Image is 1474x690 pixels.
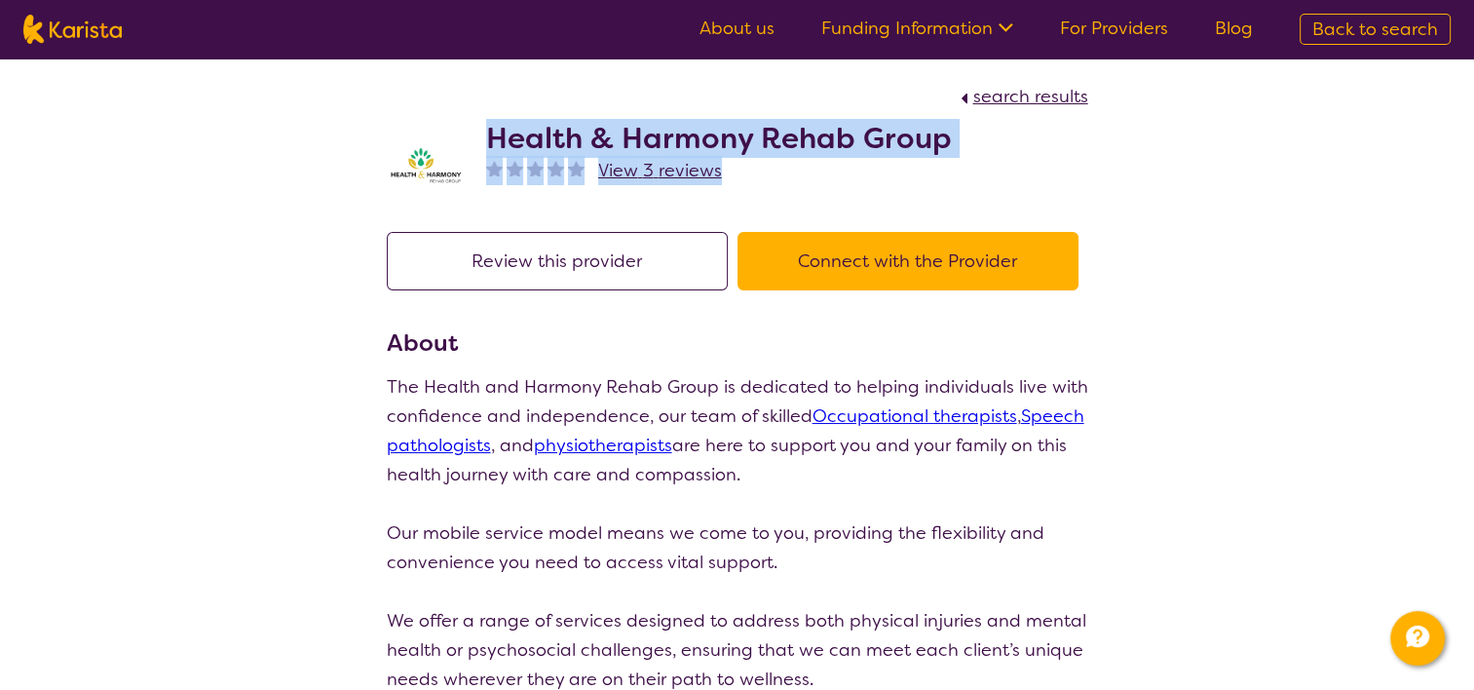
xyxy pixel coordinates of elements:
a: Occupational therapists [813,404,1017,428]
a: Funding Information [821,17,1013,40]
button: Channel Menu [1390,611,1445,666]
a: search results [956,85,1088,108]
a: physiotherapists [534,434,672,457]
button: Review this provider [387,232,728,290]
p: Our mobile service model means we come to you, providing the flexibility and convenience you need... [387,518,1088,577]
a: Back to search [1300,14,1451,45]
img: fullstar [486,160,503,176]
a: View 3 reviews [598,156,722,185]
a: Blog [1215,17,1253,40]
img: fullstar [548,160,564,176]
h2: Health & Harmony Rehab Group [486,121,952,156]
img: fullstar [507,160,523,176]
span: search results [973,85,1088,108]
span: View 3 reviews [598,159,722,182]
span: Back to search [1312,18,1438,41]
img: Karista logo [23,15,122,44]
a: About us [699,17,775,40]
a: Connect with the Provider [737,249,1088,273]
img: fullstar [568,160,585,176]
p: The Health and Harmony Rehab Group is dedicated to helping individuals live with confidence and i... [387,372,1088,489]
img: fullstar [527,160,544,176]
a: Review this provider [387,249,737,273]
h3: About [387,326,1088,361]
a: For Providers [1060,17,1168,40]
button: Connect with the Provider [737,232,1078,290]
img: ztak9tblhgtrn1fit8ap.png [387,145,465,184]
